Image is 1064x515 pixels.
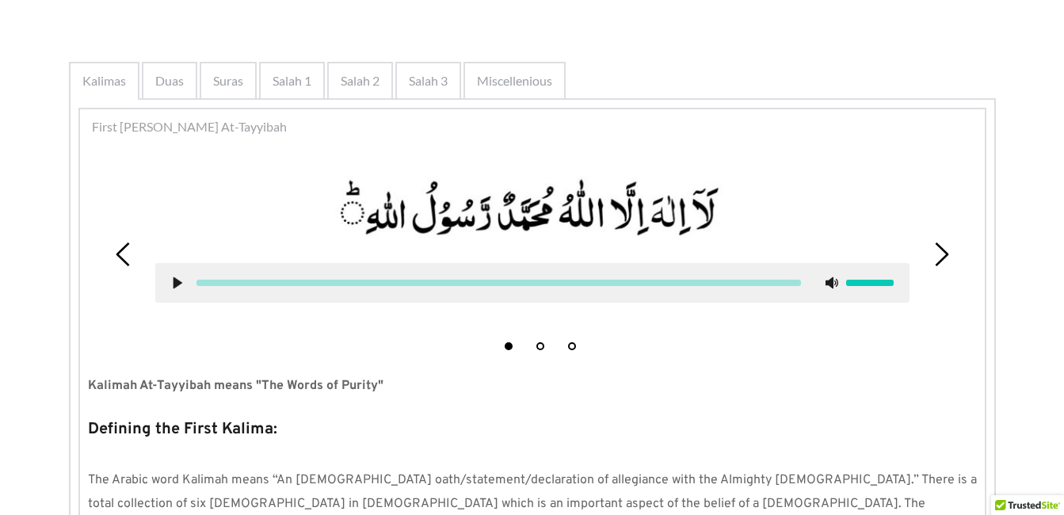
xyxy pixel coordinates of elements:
[155,71,184,90] span: Duas
[477,71,552,90] span: Miscellenious
[88,378,383,394] strong: Kalimah At-Tayyibah means "The Words of Purity"
[92,117,287,136] span: First [PERSON_NAME] At-Tayyibah
[88,419,277,440] strong: Defining the First Kalima:
[536,342,544,350] button: 2 of 3
[341,71,379,90] span: Salah 2
[505,342,513,350] button: 1 of 3
[213,71,243,90] span: Suras
[82,71,126,90] span: Kalimas
[409,71,448,90] span: Salah 3
[568,342,576,350] button: 3 of 3
[273,71,311,90] span: Salah 1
